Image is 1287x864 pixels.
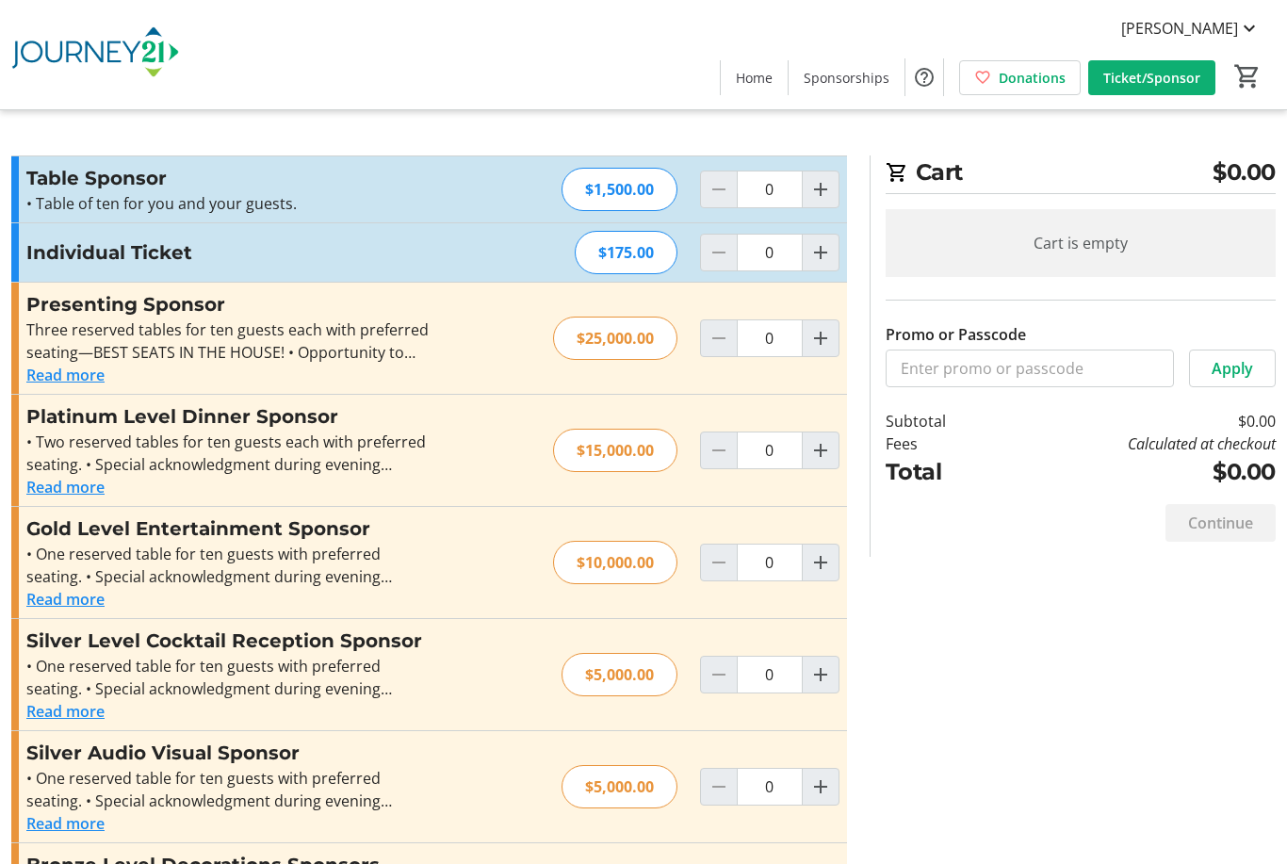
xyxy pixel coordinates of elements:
[1103,68,1200,88] span: Ticket/Sponsor
[1213,155,1276,189] span: $0.00
[1121,17,1238,40] span: [PERSON_NAME]
[803,432,839,468] button: Increment by one
[886,155,1276,194] h2: Cart
[886,455,999,489] td: Total
[737,234,803,271] input: Individual Ticket Quantity
[999,68,1066,88] span: Donations
[737,544,803,581] input: Gold Level Entertainment Sponsor Quantity
[1106,13,1276,43] button: [PERSON_NAME]
[737,768,803,806] input: Silver Audio Visual Sponsor Quantity
[553,541,677,584] div: $10,000.00
[26,655,438,700] div: • One reserved table for ten guests with preferred seating. • Special acknowledgment during eveni...
[803,171,839,207] button: Increment by one
[886,350,1174,387] input: Enter promo or passcode
[26,700,105,723] button: Read more
[721,60,788,95] a: Home
[26,402,438,431] h3: Platinum Level Dinner Sponsor
[737,171,803,208] input: Table Sponsor Quantity
[26,543,438,588] div: • One reserved table for ten guests with preferred seating. • Special acknowledgment during eveni...
[26,588,105,611] button: Read more
[1212,357,1253,380] span: Apply
[803,657,839,693] button: Increment by one
[886,209,1276,277] div: Cart is empty
[26,164,438,192] h3: Table Sponsor
[999,455,1276,489] td: $0.00
[26,767,438,812] div: • One reserved table for ten guests with preferred seating. • Special acknowledgment during eveni...
[11,8,179,102] img: Journey21's Logo
[26,431,438,476] div: • Two reserved tables for ten guests each with preferred seating. • Special acknowledgment during...
[26,627,438,655] h3: Silver Level Cocktail Reception Sponsor
[804,68,889,88] span: Sponsorships
[26,290,438,318] h3: Presenting Sponsor
[999,410,1276,432] td: $0.00
[737,319,803,357] input: Presenting Sponsor Quantity
[1088,60,1215,95] a: Ticket/Sponsor
[26,364,105,386] button: Read more
[26,318,438,364] div: Three reserved tables for ten guests each with preferred seating—BEST SEATS IN THE HOUSE! • Oppor...
[26,812,105,835] button: Read more
[553,317,677,360] div: $25,000.00
[886,410,999,432] td: Subtotal
[26,192,438,215] p: • Table of ten for you and your guests.
[26,739,438,767] h3: Silver Audio Visual Sponsor
[886,323,1026,346] label: Promo or Passcode
[737,432,803,469] input: Platinum Level Dinner Sponsor Quantity
[1230,59,1264,93] button: Cart
[575,231,677,274] div: $175.00
[905,58,943,96] button: Help
[736,68,773,88] span: Home
[553,429,677,472] div: $15,000.00
[26,514,438,543] h3: Gold Level Entertainment Sponsor
[803,545,839,580] button: Increment by one
[803,320,839,356] button: Increment by one
[999,432,1276,455] td: Calculated at checkout
[26,476,105,498] button: Read more
[886,432,999,455] td: Fees
[789,60,904,95] a: Sponsorships
[562,765,677,808] div: $5,000.00
[737,656,803,693] input: Silver Level Cocktail Reception Sponsor Quantity
[803,769,839,805] button: Increment by one
[562,653,677,696] div: $5,000.00
[26,238,438,267] h3: Individual Ticket
[1189,350,1276,387] button: Apply
[803,235,839,270] button: Increment by one
[562,168,677,211] div: $1,500.00
[959,60,1081,95] a: Donations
